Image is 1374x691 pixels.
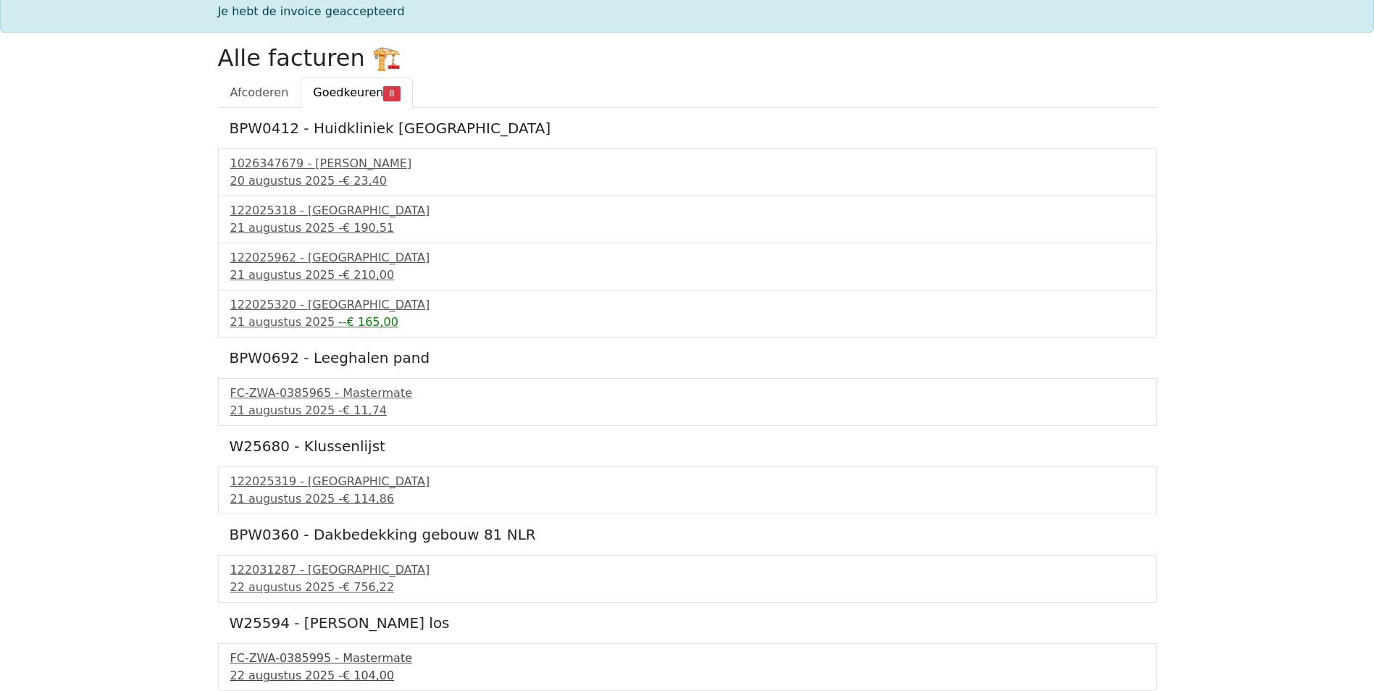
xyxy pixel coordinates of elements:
h5: BPW0412 - Huidkliniek [GEOGRAPHIC_DATA] [230,120,1145,137]
div: 21 augustus 2025 - [230,314,1144,331]
h5: BPW0360 - Dakbedekking gebouw 81 NLR [230,526,1145,543]
span: Afcoderen [230,85,289,99]
div: 21 augustus 2025 - [230,490,1144,508]
span: € 104,00 [343,669,394,682]
div: 21 augustus 2025 - [230,267,1144,284]
a: 122025319 - [GEOGRAPHIC_DATA]21 augustus 2025 -€ 114,86 [230,473,1144,508]
a: 122025320 - [GEOGRAPHIC_DATA]21 augustus 2025 --€ 165,00 [230,296,1144,331]
span: € 756,22 [343,580,394,594]
a: FC-ZWA-0385995 - Mastermate22 augustus 2025 -€ 104,00 [230,650,1144,684]
div: 1026347679 - [PERSON_NAME] [230,155,1144,172]
span: -€ 165,00 [343,315,398,329]
h2: Alle facturen 🏗️ [218,44,1157,72]
h5: BPW0692 - Leeghalen pand [230,349,1145,367]
div: 20 augustus 2025 - [230,172,1144,190]
span: € 114,86 [343,492,394,506]
a: 1026347679 - [PERSON_NAME]20 augustus 2025 -€ 23,40 [230,155,1144,190]
h5: W25680 - Klussenlijst [230,437,1145,455]
h5: W25594 - [PERSON_NAME] los [230,614,1145,632]
div: 22 augustus 2025 - [230,667,1144,684]
div: FC-ZWA-0385965 - Mastermate [230,385,1144,402]
div: 21 augustus 2025 - [230,219,1144,237]
span: Goedkeuren [313,85,383,99]
a: 122031287 - [GEOGRAPHIC_DATA]22 augustus 2025 -€ 756,22 [230,561,1144,596]
span: 8 [383,86,400,101]
a: FC-ZWA-0385965 - Mastermate21 augustus 2025 -€ 11,74 [230,385,1144,419]
div: 122025319 - [GEOGRAPHIC_DATA] [230,473,1144,490]
a: Afcoderen [218,78,301,108]
a: 122025318 - [GEOGRAPHIC_DATA]21 augustus 2025 -€ 190,51 [230,202,1144,237]
span: € 190,51 [343,221,394,235]
div: 22 augustus 2025 - [230,579,1144,596]
div: Je hebt de invoice geaccepteerd [209,3,1165,20]
div: 122025320 - [GEOGRAPHIC_DATA] [230,296,1144,314]
div: 122031287 - [GEOGRAPHIC_DATA] [230,561,1144,579]
a: Goedkeuren8 [301,78,412,108]
div: 122025962 - [GEOGRAPHIC_DATA] [230,249,1144,267]
div: 21 augustus 2025 - [230,402,1144,419]
div: FC-ZWA-0385995 - Mastermate [230,650,1144,667]
span: € 210,00 [343,268,394,282]
span: € 11,74 [343,403,387,417]
span: € 23,40 [343,174,387,188]
div: 122025318 - [GEOGRAPHIC_DATA] [230,202,1144,219]
a: 122025962 - [GEOGRAPHIC_DATA]21 augustus 2025 -€ 210,00 [230,249,1144,284]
